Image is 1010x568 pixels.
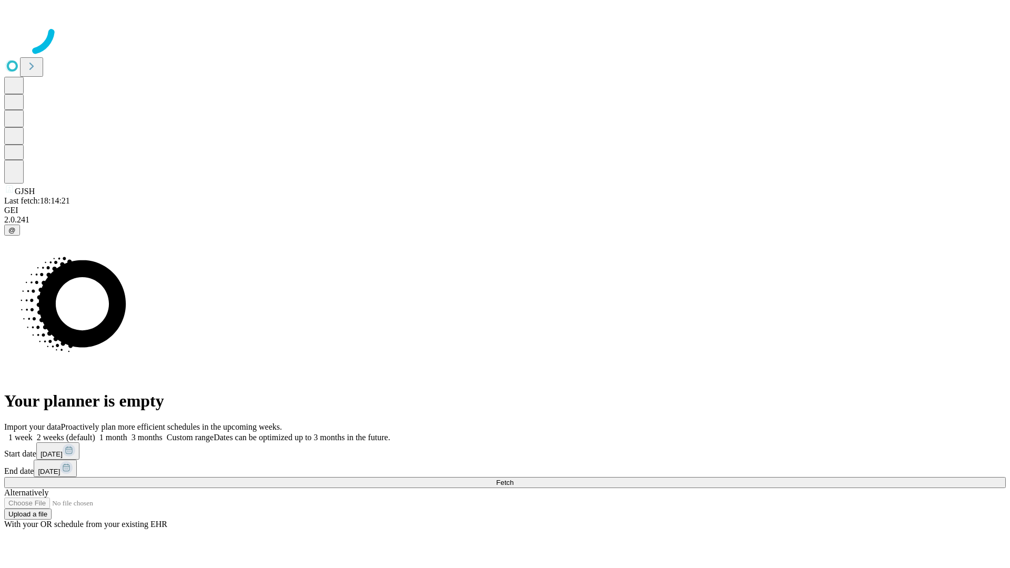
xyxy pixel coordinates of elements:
[132,433,163,442] span: 3 months
[4,225,20,236] button: @
[15,187,35,196] span: GJSH
[36,442,79,460] button: [DATE]
[4,206,1006,215] div: GEI
[4,442,1006,460] div: Start date
[41,450,63,458] span: [DATE]
[4,215,1006,225] div: 2.0.241
[37,433,95,442] span: 2 weeks (default)
[167,433,214,442] span: Custom range
[4,196,70,205] span: Last fetch: 18:14:21
[4,391,1006,411] h1: Your planner is empty
[214,433,390,442] span: Dates can be optimized up to 3 months in the future.
[4,477,1006,488] button: Fetch
[4,520,167,529] span: With your OR schedule from your existing EHR
[4,422,61,431] span: Import your data
[61,422,282,431] span: Proactively plan more efficient schedules in the upcoming weeks.
[4,460,1006,477] div: End date
[8,226,16,234] span: @
[4,488,48,497] span: Alternatively
[34,460,77,477] button: [DATE]
[496,479,513,486] span: Fetch
[8,433,33,442] span: 1 week
[4,509,52,520] button: Upload a file
[99,433,127,442] span: 1 month
[38,468,60,475] span: [DATE]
